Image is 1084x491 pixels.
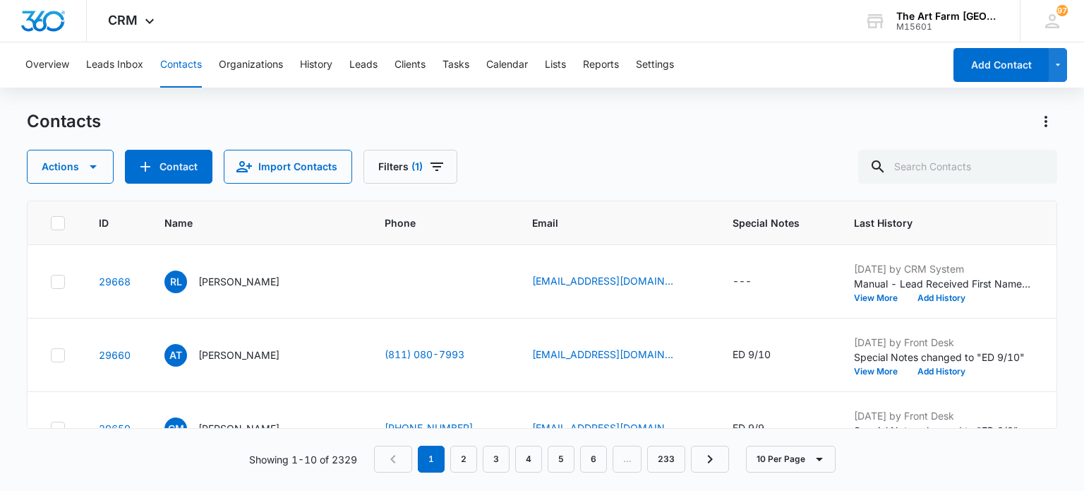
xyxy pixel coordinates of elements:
[108,13,138,28] span: CRM
[733,420,790,437] div: Special Notes - ED 9/9 - Select to Edit Field
[647,446,685,473] a: Page 233
[733,347,796,364] div: Special Notes - ED 9/10 - Select to Edit Field
[164,418,187,440] span: CM
[854,294,908,302] button: View More
[854,408,1030,423] p: [DATE] by Front Desk
[953,48,1049,82] button: Add Contact
[249,452,357,467] p: Showing 1-10 of 2329
[515,446,542,473] a: Page 4
[858,150,1057,184] input: Search Contacts
[733,215,800,230] span: Special Notes
[198,274,279,289] p: [PERSON_NAME]
[164,344,305,367] div: Name - Adriana Torres - Select to Edit Field
[27,150,114,184] button: Actions
[385,420,473,435] a: [PHONE_NUMBER]
[99,422,131,434] a: Navigate to contact details page for Caryn Maloney
[580,446,607,473] a: Page 6
[746,446,836,473] button: 10 Per Page
[164,271,305,293] div: Name - RobertUsaph LawrenceUsaphGM - Select to Edit Field
[583,42,619,88] button: Reports
[385,347,464,362] a: (811) 080-7993
[854,335,1030,350] p: [DATE] by Front Desk
[160,42,202,88] button: Contacts
[198,348,279,362] p: [PERSON_NAME]
[198,421,279,436] p: [PERSON_NAME]
[733,347,771,362] div: ED 9/10
[99,215,110,230] span: ID
[691,446,729,473] a: Next Page
[450,446,477,473] a: Page 2
[300,42,332,88] button: History
[532,273,699,290] div: Email - JHARRIS@MEUTHCONCRETE.COM - Select to Edit Field
[1035,110,1057,133] button: Actions
[385,279,410,296] div: Phone - +00 487 538 - Select to Edit Field
[854,276,1030,291] p: Manual - Lead Received First Name: [PERSON_NAME] Last Name: LawrenceUsaphGM Phone: [PHONE_NUMBER]...
[385,347,490,364] div: Phone - (811) 080-7993 - Select to Edit Field
[545,42,566,88] button: Lists
[483,446,510,473] a: Page 3
[532,273,673,288] a: [EMAIL_ADDRESS][DOMAIN_NAME]
[1056,5,1068,16] div: notifications count
[532,347,673,362] a: [EMAIL_ADDRESS][DOMAIN_NAME]
[532,420,673,435] a: [EMAIL_ADDRESS][DOMAIN_NAME]
[99,276,131,288] a: Navigate to contact details page for RobertUsaph LawrenceUsaphGM
[854,350,1030,365] p: Special Notes changed to "ED 9/10"
[532,347,699,364] div: Email - torresadri@hotmail.com - Select to Edit Field
[636,42,674,88] button: Settings
[395,42,426,88] button: Clients
[411,162,423,172] span: (1)
[908,367,975,376] button: Add History
[854,423,1030,438] p: Special Notes changed to "ED 9/9"
[164,215,330,230] span: Name
[125,150,212,184] button: Add Contact
[896,11,999,22] div: account name
[99,349,131,361] a: Navigate to contact details page for Adriana Torres
[164,271,187,293] span: RL
[733,273,752,290] div: ---
[733,420,764,435] div: ED 9/9
[374,446,729,473] nav: Pagination
[548,446,574,473] a: Page 5
[86,42,143,88] button: Leads Inbox
[219,42,283,88] button: Organizations
[442,42,469,88] button: Tasks
[164,344,187,367] span: AT
[349,42,378,88] button: Leads
[418,446,445,473] em: 1
[908,294,975,302] button: Add History
[25,42,69,88] button: Overview
[733,273,777,290] div: Special Notes - - Select to Edit Field
[224,150,352,184] button: Import Contacts
[532,215,678,230] span: Email
[896,22,999,32] div: account id
[385,215,478,230] span: Phone
[486,42,528,88] button: Calendar
[532,420,699,437] div: Email - cmaloney@optonline.net - Select to Edit Field
[854,215,1010,230] span: Last History
[27,111,101,132] h1: Contacts
[363,150,457,184] button: Filters
[385,420,498,437] div: Phone - (516) 749-9113 - Select to Edit Field
[1056,5,1068,16] span: 97
[854,261,1030,276] p: [DATE] by CRM System
[164,418,305,440] div: Name - Caryn Maloney - Select to Edit Field
[854,367,908,376] button: View More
